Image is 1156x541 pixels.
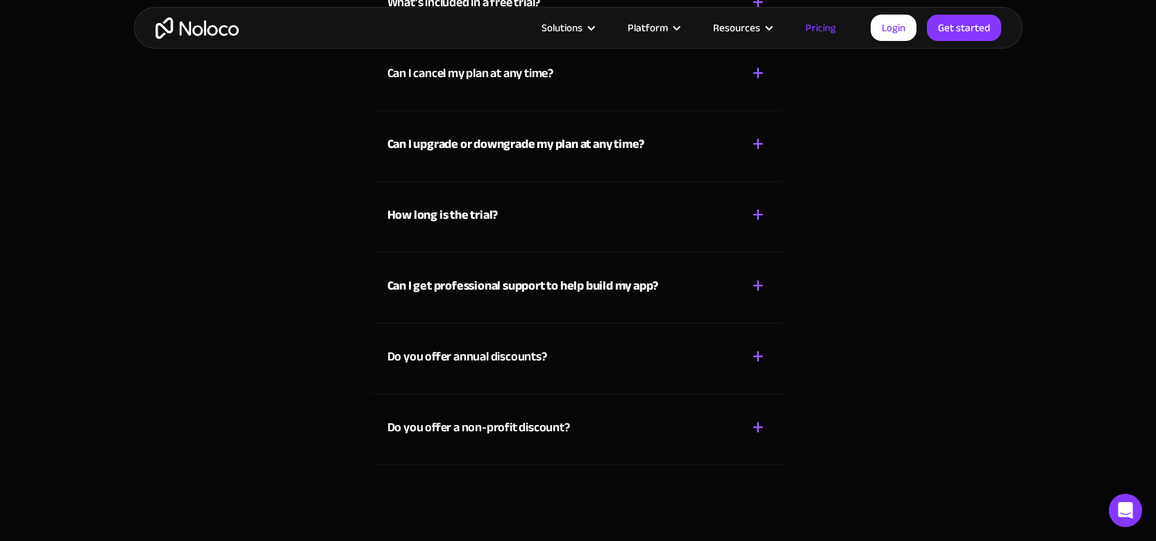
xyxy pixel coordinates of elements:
[752,344,764,369] div: +
[752,61,764,85] div: +
[387,347,547,367] div: Do you offer annual discounts?
[696,19,788,37] div: Resources
[610,19,696,37] div: Platform
[628,19,668,37] div: Platform
[871,15,916,41] a: Login
[788,19,853,37] a: Pricing
[156,17,239,39] a: home
[752,203,764,227] div: +
[752,132,764,156] div: +
[927,15,1001,41] a: Get started
[524,19,610,37] div: Solutions
[387,203,499,226] strong: How long is the trial?
[713,19,760,37] div: Resources
[387,417,570,438] div: Do you offer a non-profit discount?
[1109,494,1142,527] div: Open Intercom Messenger
[752,415,764,440] div: +
[387,133,645,156] strong: Can I upgrade or downgrade my plan at any time?
[387,274,659,297] strong: Can I get professional support to help build my app?
[387,63,553,84] div: Can I cancel my plan at any time?
[542,19,583,37] div: Solutions
[752,274,764,298] div: +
